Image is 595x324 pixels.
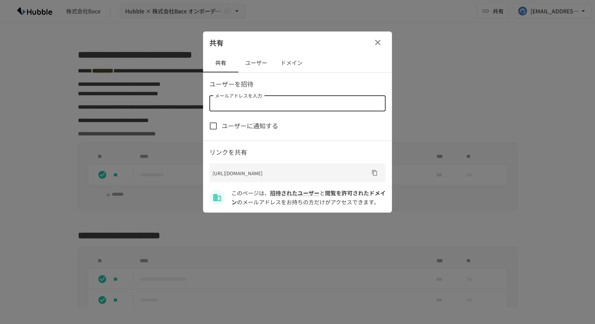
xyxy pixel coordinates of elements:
a: 招待されたユーザー [270,189,320,197]
div: 共有 [203,31,392,54]
span: bace.jp [231,189,386,206]
p: ユーザーを招待 [209,79,386,89]
span: ユーザーに通知する [222,121,278,131]
button: ユーザー [238,54,274,72]
p: リンクを共有 [209,147,386,157]
p: このページは、 と のメールアドレスをお持ちの方だけがアクセスできます。 [231,189,386,206]
button: URLをコピー [368,167,381,179]
label: メールアドレスを入力 [215,92,262,99]
p: [URL][DOMAIN_NAME] [213,169,368,177]
button: ドメイン [274,54,309,72]
button: 共有 [203,54,238,72]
